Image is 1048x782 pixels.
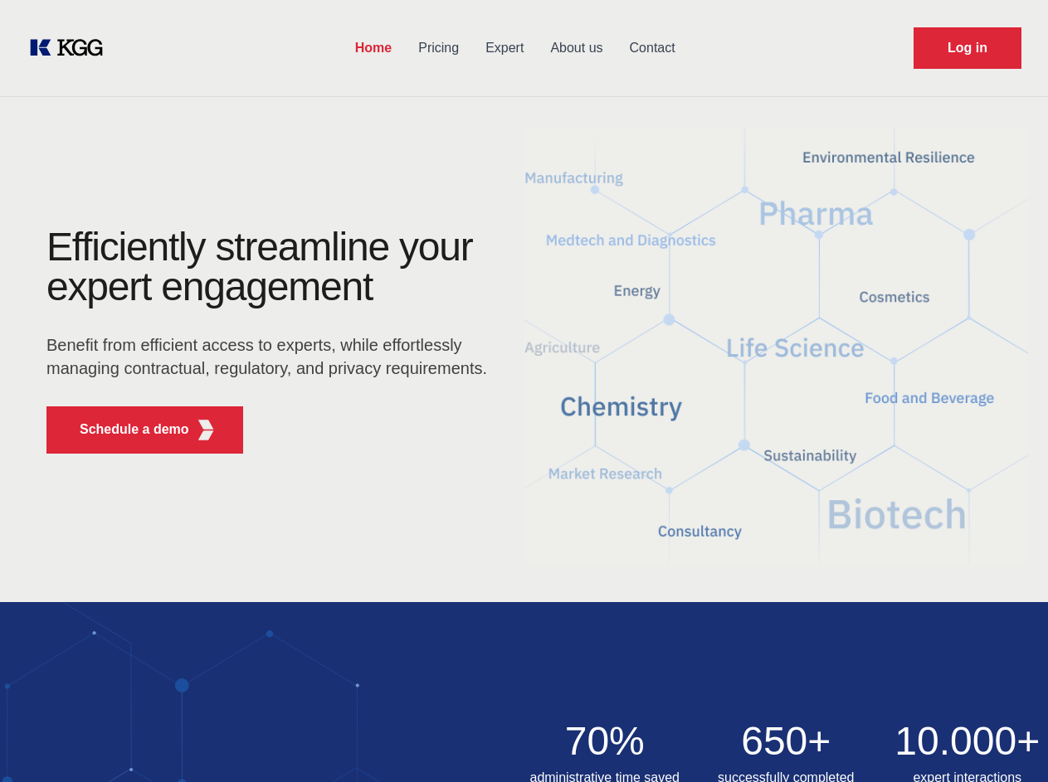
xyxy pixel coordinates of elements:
a: KOL Knowledge Platform: Talk to Key External Experts (KEE) [27,35,116,61]
a: Pricing [405,27,472,70]
a: Home [342,27,405,70]
img: KGG Fifth Element RED [524,108,1029,585]
h2: 650+ [705,721,867,761]
button: Schedule a demoKGG Fifth Element RED [46,406,243,454]
h2: 70% [524,721,686,761]
a: Contact [617,27,689,70]
p: Schedule a demo [80,420,189,440]
img: KGG Fifth Element RED [196,420,217,440]
p: Benefit from efficient access to experts, while effortlessly managing contractual, regulatory, an... [46,333,498,380]
h1: Efficiently streamline your expert engagement [46,227,498,307]
a: About us [537,27,616,70]
a: Request Demo [914,27,1021,69]
a: Expert [472,27,537,70]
